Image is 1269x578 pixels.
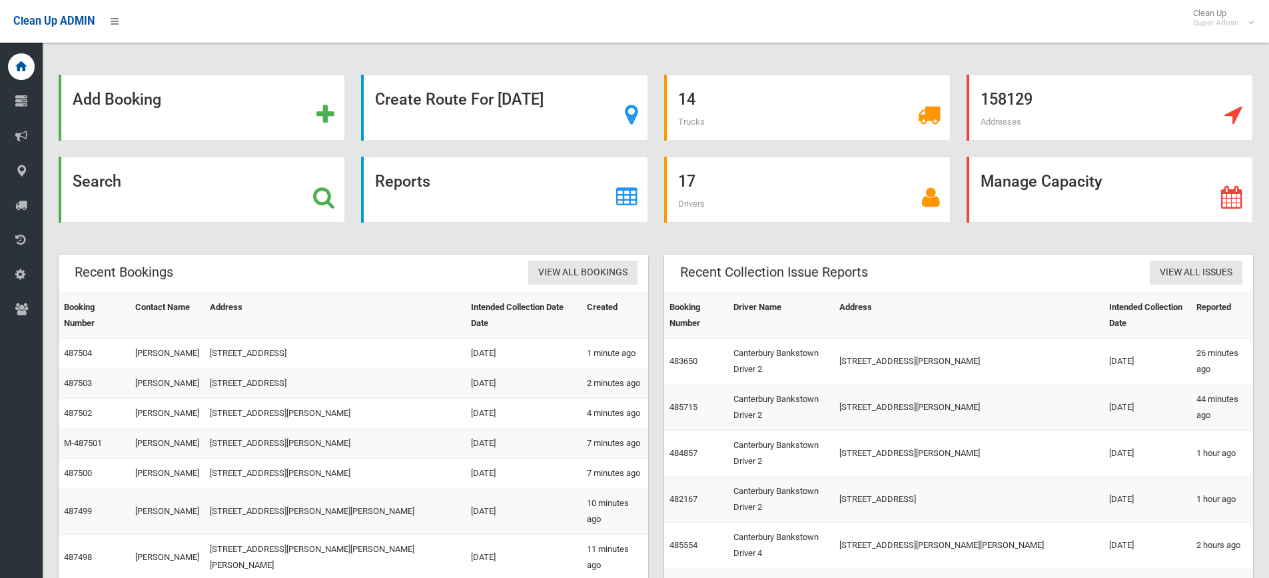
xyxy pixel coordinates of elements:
[669,356,697,366] a: 483650
[130,399,205,429] td: [PERSON_NAME]
[728,293,833,339] th: Driver Name
[466,489,582,535] td: [DATE]
[664,259,884,285] header: Recent Collection Issue Reports
[64,506,92,516] a: 487499
[1104,431,1191,477] td: [DATE]
[130,293,205,339] th: Contact Name
[130,369,205,399] td: [PERSON_NAME]
[59,157,345,223] a: Search
[205,459,466,489] td: [STREET_ADDRESS][PERSON_NAME]
[59,293,130,339] th: Booking Number
[1191,339,1253,385] td: 26 minutes ago
[59,75,345,141] a: Add Booking
[728,523,833,569] td: Canterbury Bankstown Driver 4
[834,339,1104,385] td: [STREET_ADDRESS][PERSON_NAME]
[1150,261,1242,285] a: View All Issues
[981,172,1102,191] strong: Manage Capacity
[728,339,833,385] td: Canterbury Bankstown Driver 2
[375,90,544,109] strong: Create Route For [DATE]
[1193,18,1239,28] small: Super Admin
[728,385,833,431] td: Canterbury Bankstown Driver 2
[1104,339,1191,385] td: [DATE]
[466,459,582,489] td: [DATE]
[669,540,697,550] a: 485554
[669,402,697,412] a: 485715
[967,75,1253,141] a: 158129 Addresses
[361,157,647,223] a: Reports
[1104,523,1191,569] td: [DATE]
[834,293,1104,339] th: Address
[205,429,466,459] td: [STREET_ADDRESS][PERSON_NAME]
[1191,523,1253,569] td: 2 hours ago
[205,489,466,535] td: [STREET_ADDRESS][PERSON_NAME][PERSON_NAME]
[1191,385,1253,431] td: 44 minutes ago
[582,399,647,429] td: 4 minutes ago
[582,339,647,369] td: 1 minute ago
[361,75,647,141] a: Create Route For [DATE]
[1191,293,1253,339] th: Reported
[1191,431,1253,477] td: 1 hour ago
[375,172,430,191] strong: Reports
[466,293,582,339] th: Intended Collection Date Date
[59,259,189,285] header: Recent Bookings
[1186,8,1252,28] span: Clean Up
[981,117,1021,127] span: Addresses
[130,429,205,459] td: [PERSON_NAME]
[205,339,466,369] td: [STREET_ADDRESS]
[678,117,705,127] span: Trucks
[64,552,92,562] a: 487498
[528,261,637,285] a: View All Bookings
[664,293,729,339] th: Booking Number
[466,369,582,399] td: [DATE]
[981,90,1033,109] strong: 158129
[64,468,92,478] a: 487500
[678,172,695,191] strong: 17
[834,523,1104,569] td: [STREET_ADDRESS][PERSON_NAME][PERSON_NAME]
[678,199,705,209] span: Drivers
[582,429,647,459] td: 7 minutes ago
[466,399,582,429] td: [DATE]
[967,157,1253,223] a: Manage Capacity
[466,429,582,459] td: [DATE]
[130,339,205,369] td: [PERSON_NAME]
[130,459,205,489] td: [PERSON_NAME]
[834,431,1104,477] td: [STREET_ADDRESS][PERSON_NAME]
[64,378,92,388] a: 487503
[466,339,582,369] td: [DATE]
[1104,293,1191,339] th: Intended Collection Date
[834,385,1104,431] td: [STREET_ADDRESS][PERSON_NAME]
[728,431,833,477] td: Canterbury Bankstown Driver 2
[669,494,697,504] a: 482167
[205,369,466,399] td: [STREET_ADDRESS]
[64,438,102,448] a: M-487501
[669,448,697,458] a: 484857
[1191,477,1253,523] td: 1 hour ago
[1104,385,1191,431] td: [DATE]
[73,90,161,109] strong: Add Booking
[205,399,466,429] td: [STREET_ADDRESS][PERSON_NAME]
[582,489,647,535] td: 10 minutes ago
[73,172,121,191] strong: Search
[205,293,466,339] th: Address
[728,477,833,523] td: Canterbury Bankstown Driver 2
[130,489,205,535] td: [PERSON_NAME]
[582,369,647,399] td: 2 minutes ago
[664,75,951,141] a: 14 Trucks
[1104,477,1191,523] td: [DATE]
[678,90,695,109] strong: 14
[13,15,95,27] span: Clean Up ADMIN
[64,348,92,358] a: 487504
[64,408,92,418] a: 487502
[582,459,647,489] td: 7 minutes ago
[834,477,1104,523] td: [STREET_ADDRESS]
[664,157,951,223] a: 17 Drivers
[582,293,647,339] th: Created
